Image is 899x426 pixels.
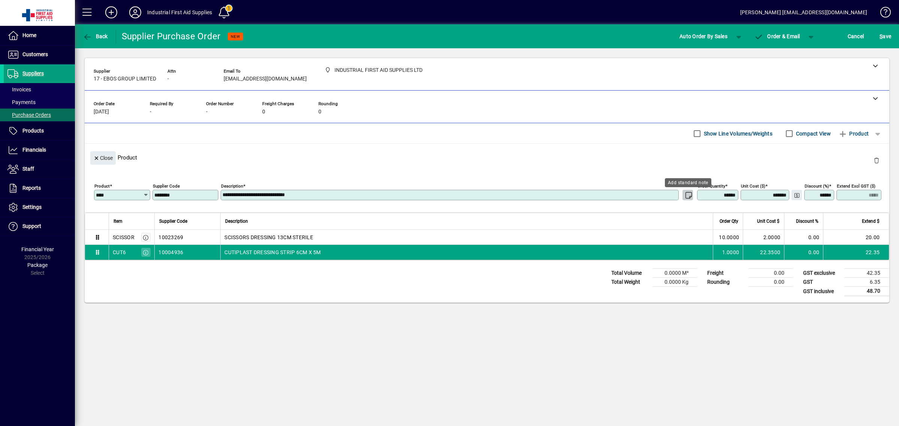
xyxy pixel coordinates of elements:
button: Back [81,30,110,43]
span: Financial Year [21,246,54,252]
span: [DATE] [94,109,109,115]
span: Products [22,128,44,134]
td: GST [799,278,844,287]
span: Item [113,217,122,225]
div: Add standard note [665,178,711,187]
span: Package [27,262,48,268]
td: Rounding [703,278,748,287]
span: Invoices [7,86,31,92]
span: Order Qty [720,217,738,225]
mat-label: Unit Cost ($) [741,183,765,189]
a: Settings [4,198,75,217]
span: Suppliers [22,70,44,76]
span: 17 - EBOS GROUP LIMITED [94,76,156,82]
button: Cancel [846,30,866,43]
span: Unit Cost $ [757,217,780,225]
button: Change Price Levels [791,190,802,200]
td: 0.00 [784,245,823,260]
td: GST exclusive [799,269,844,278]
span: Support [22,223,41,229]
span: 0 [262,109,265,115]
app-page-header-button: Back [75,30,116,43]
span: Extend $ [862,217,880,225]
span: Back [83,33,108,39]
a: Staff [4,160,75,179]
button: Close [90,151,116,165]
a: Customers [4,45,75,64]
td: 0.0000 Kg [653,278,697,287]
span: ave [880,30,891,42]
app-page-header-button: Delete [868,157,886,164]
span: Home [22,32,36,38]
label: Compact View [794,130,831,137]
span: Customers [22,51,48,57]
a: Reports [4,179,75,198]
span: SCISSORS DRESSING 13CM STERILE [224,234,313,241]
button: Order & Email [751,30,804,43]
span: Cancel [848,30,864,42]
button: Product [835,127,872,140]
span: - [150,109,151,115]
div: Product [85,144,889,171]
div: [PERSON_NAME] [EMAIL_ADDRESS][DOMAIN_NAME] [740,6,867,18]
mat-label: Product [94,183,110,189]
button: Save [878,30,893,43]
mat-label: Supplier Code [153,183,180,189]
td: 42.35 [844,269,889,278]
td: 0.00 [748,278,793,287]
div: SCISSOR [113,234,134,241]
app-page-header-button: Close [88,154,118,161]
td: GST inclusive [799,287,844,296]
span: Financials [22,147,46,153]
a: Purchase Orders [4,109,75,121]
a: Payments [4,96,75,109]
a: Products [4,122,75,140]
td: 10004936 [154,245,220,260]
button: Delete [868,151,886,169]
td: 10.0000 [713,230,743,245]
td: 10023269 [154,230,220,245]
span: S [880,33,883,39]
div: Industrial First Aid Supplies [147,6,212,18]
td: 6.35 [844,278,889,287]
td: 0.00 [748,269,793,278]
td: 2.0000 [743,230,784,245]
mat-label: Description [221,183,243,189]
span: Supplier Code [159,217,187,225]
td: Total Weight [608,278,653,287]
button: Profile [123,6,147,19]
div: CUT6 [113,249,126,256]
a: Knowledge Base [875,1,890,26]
span: Close [93,152,113,164]
div: Supplier Purchase Order [122,30,221,42]
span: CUTIPLAST DRESSING STRIP 6CM X 5M [224,249,321,256]
mat-label: Extend excl GST ($) [837,183,875,189]
label: Show Line Volumes/Weights [702,130,772,137]
span: Staff [22,166,34,172]
span: 0 [318,109,321,115]
span: - [167,76,169,82]
span: Discount % [796,217,818,225]
a: Invoices [4,83,75,96]
td: 22.35 [823,245,889,260]
a: Home [4,26,75,45]
a: Financials [4,141,75,159]
span: Order & Email [754,33,800,39]
td: Total Volume [608,269,653,278]
span: Reports [22,185,41,191]
mat-label: Discount (%) [805,183,829,189]
span: Payments [7,99,36,105]
span: [EMAIL_ADDRESS][DOMAIN_NAME] [224,76,307,82]
td: Freight [703,269,748,278]
span: Auto Order By Sales [679,30,727,42]
td: 48.70 [844,287,889,296]
td: 1.0000 [713,245,743,260]
span: - [206,109,208,115]
td: 0.0000 M³ [653,269,697,278]
span: Settings [22,204,42,210]
td: 0.00 [784,230,823,245]
span: Description [225,217,248,225]
button: Auto Order By Sales [676,30,731,43]
span: Product [838,128,869,140]
span: NEW [231,34,240,39]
